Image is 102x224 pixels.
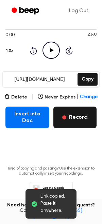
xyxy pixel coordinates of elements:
span: 4:59 [88,32,97,39]
a: [EMAIL_ADDRESS][DOMAIN_NAME] [33,208,82,219]
a: Beep [7,4,45,18]
button: Record [53,107,97,128]
span: Link copied. Paste it anywhere. [40,193,71,215]
button: Never Expires|Change [38,94,98,101]
button: Delete [4,94,27,101]
a: Log Out [62,3,95,19]
span: 0:00 [5,32,14,39]
span: | [77,94,79,101]
button: Copy [78,73,98,86]
span: Change [80,94,98,101]
p: Tired of copying and pasting? Use the extension to automatically insert your recordings. [5,166,97,176]
button: Insert into Doc [5,107,49,128]
span: Contact us [4,208,98,220]
button: 1.0x [5,45,16,57]
span: | [31,93,34,101]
